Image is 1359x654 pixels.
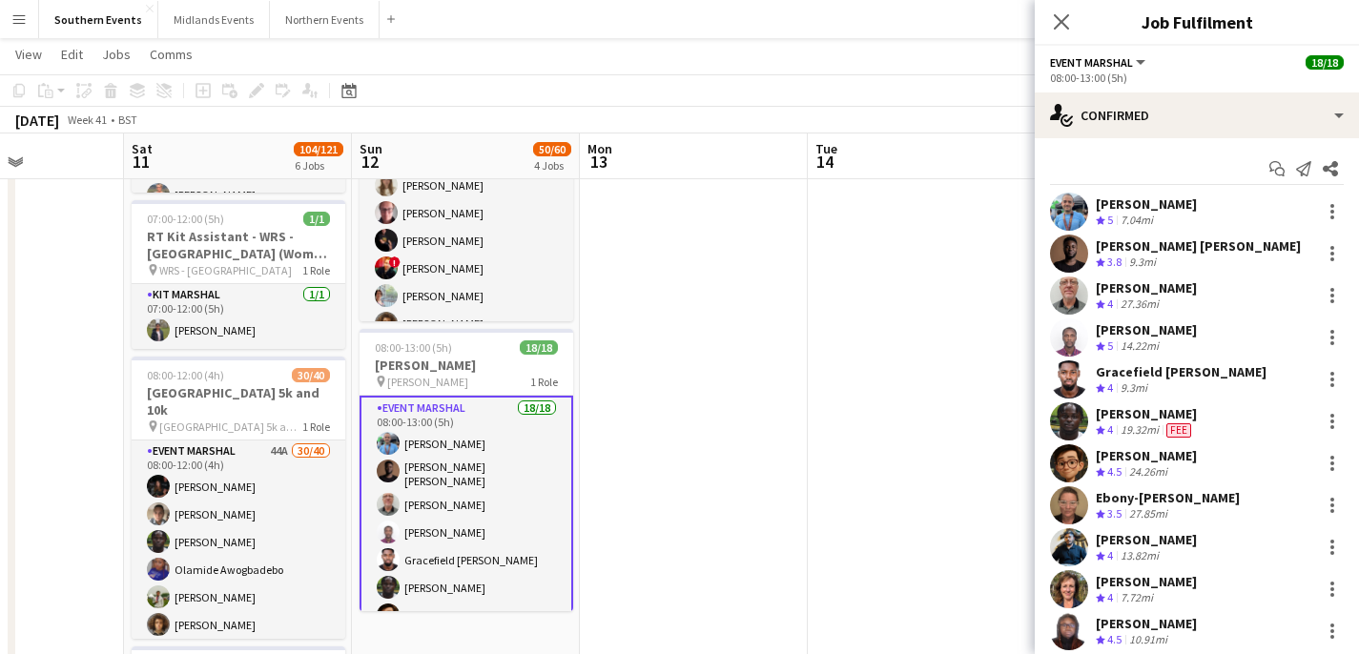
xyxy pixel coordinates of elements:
span: 4 [1107,422,1113,437]
div: [PERSON_NAME] [1096,279,1197,296]
div: Gracefield [PERSON_NAME] [1096,363,1266,380]
span: 14 [813,151,837,173]
button: Northern Events [270,1,380,38]
div: 7.04mi [1117,213,1157,229]
span: 4.5 [1107,464,1122,479]
span: 4 [1107,296,1113,311]
button: Event Marshal [1050,55,1148,70]
span: 5 [1107,338,1113,353]
button: Midlands Events [158,1,270,38]
span: 1 Role [530,375,558,389]
span: [PERSON_NAME] [387,375,468,389]
div: [PERSON_NAME] [1096,195,1197,213]
a: View [8,42,50,67]
a: Edit [53,42,91,67]
span: Sat [132,140,153,157]
span: 4.5 [1107,632,1122,646]
button: Southern Events [39,1,158,38]
span: Sun [360,140,382,157]
div: 13.82mi [1117,548,1163,564]
span: 12 [357,151,382,173]
div: [PERSON_NAME] [1096,321,1197,338]
div: 14.22mi [1117,338,1163,355]
app-job-card: 08:00-12:00 (4h)30/40[GEOGRAPHIC_DATA] 5k and 10k [GEOGRAPHIC_DATA] 5k and 10k1 RoleEvent Marshal... [132,357,345,639]
div: 7.72mi [1117,590,1157,606]
div: [PERSON_NAME] [PERSON_NAME] [1096,237,1301,255]
app-job-card: 07:00-11:30 (4h30m)32/40Southampton 10k [GEOGRAPHIC_DATA]1 RoleEvent Staff 20253A32/4007:00-11:30... [360,39,573,321]
span: 104/121 [294,142,343,156]
span: 08:00-13:00 (5h) [375,340,452,355]
div: [PERSON_NAME] [1096,615,1197,632]
div: Crew has different fees then in role [1163,422,1195,439]
span: Tue [815,140,837,157]
app-card-role: Kit Marshal1/107:00-12:00 (5h)[PERSON_NAME] [132,284,345,349]
span: 1 Role [302,419,330,434]
div: [PERSON_NAME] [1096,531,1197,548]
span: 50/60 [533,142,571,156]
div: 9.3mi [1125,255,1160,271]
h3: [PERSON_NAME] [360,357,573,374]
span: ! [389,256,401,268]
span: 5 [1107,213,1113,227]
span: 1 Role [302,263,330,277]
span: 07:00-12:00 (5h) [147,212,224,226]
div: 19.32mi [1117,422,1163,439]
span: Mon [587,140,612,157]
a: Comms [142,42,200,67]
span: 1/1 [303,212,330,226]
span: 4 [1107,380,1113,395]
span: Event Marshal [1050,55,1133,70]
span: WRS - [GEOGRAPHIC_DATA] [159,263,292,277]
h3: [GEOGRAPHIC_DATA] 5k and 10k [132,384,345,419]
span: Jobs [102,46,131,63]
div: [PERSON_NAME] [1096,447,1197,464]
div: [DATE] [15,111,59,130]
span: 3.5 [1107,506,1122,521]
h3: RT Kit Assistant - WRS - [GEOGRAPHIC_DATA] (Women Only) [132,228,345,262]
div: 4 Jobs [534,158,570,173]
span: 4 [1107,548,1113,562]
span: [GEOGRAPHIC_DATA] 5k and 10k [159,419,302,434]
a: Jobs [94,42,138,67]
div: BST [118,112,137,127]
div: 27.36mi [1117,296,1163,313]
div: 9.3mi [1117,380,1151,397]
span: 4 [1107,590,1113,604]
span: Edit [61,46,83,63]
div: 08:00-13:00 (5h) [1050,71,1344,85]
div: [PERSON_NAME] [1096,573,1197,590]
div: Confirmed [1035,92,1359,138]
span: Fee [1166,423,1191,438]
h3: Job Fulfilment [1035,10,1359,34]
span: 30/40 [292,368,330,382]
div: 10.91mi [1125,632,1171,648]
app-job-card: 07:00-12:00 (5h)1/1RT Kit Assistant - WRS - [GEOGRAPHIC_DATA] (Women Only) WRS - [GEOGRAPHIC_DATA... [132,200,345,349]
span: 18/18 [520,340,558,355]
div: 27.85mi [1125,506,1171,522]
div: 24.26mi [1125,464,1171,480]
span: Week 41 [63,112,111,127]
span: 13 [585,151,612,173]
app-job-card: 08:00-13:00 (5h)18/18[PERSON_NAME] [PERSON_NAME]1 RoleEvent Marshal18/1808:00-13:00 (5h)[PERSON_N... [360,329,573,611]
span: 18/18 [1306,55,1344,70]
span: Comms [150,46,193,63]
div: Ebony-[PERSON_NAME] [1096,489,1240,506]
div: 6 Jobs [295,158,342,173]
span: 3.8 [1107,255,1122,269]
span: 08:00-12:00 (4h) [147,368,224,382]
div: [PERSON_NAME] [1096,405,1197,422]
span: View [15,46,42,63]
span: 11 [129,151,153,173]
